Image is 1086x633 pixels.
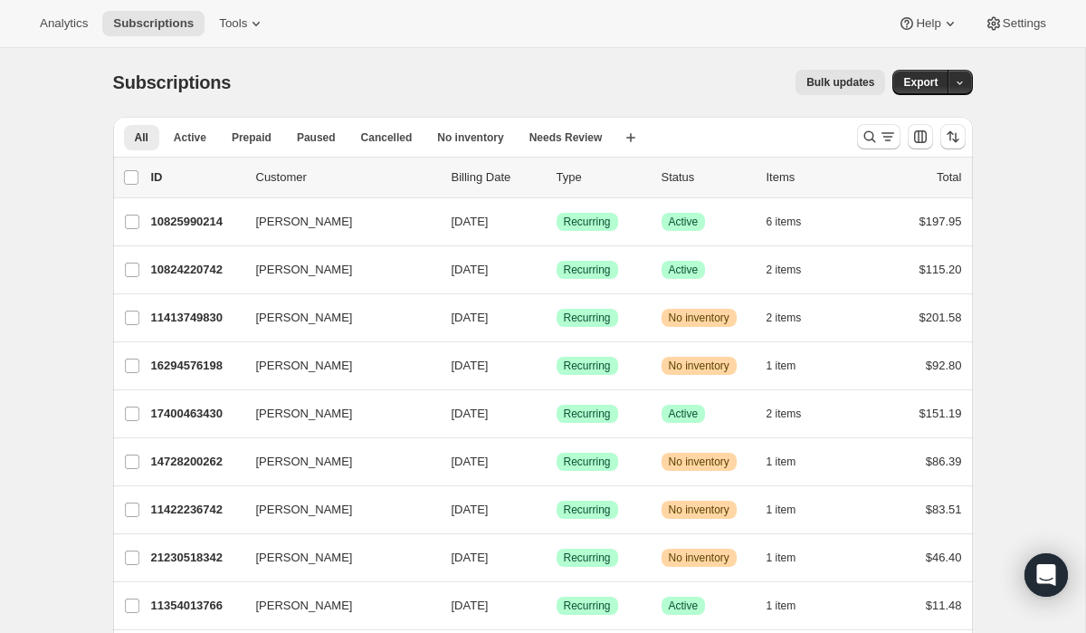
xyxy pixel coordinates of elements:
[256,453,353,471] span: [PERSON_NAME]
[919,215,962,228] span: $197.95
[174,130,206,145] span: Active
[767,497,816,523] button: 1 item
[1024,553,1068,597] div: Open Intercom Messenger
[926,599,962,612] span: $11.48
[919,311,962,324] span: $201.58
[669,455,729,469] span: No inventory
[806,75,874,90] span: Bulk updates
[29,11,99,36] button: Analytics
[919,407,962,420] span: $151.19
[151,449,962,475] div: 14728200262[PERSON_NAME][DATE]SuccessRecurringWarningNo inventory1 item$86.39
[452,599,489,612] span: [DATE]
[245,495,426,524] button: [PERSON_NAME]
[219,16,247,31] span: Tools
[767,545,816,571] button: 1 item
[916,16,940,31] span: Help
[245,447,426,476] button: [PERSON_NAME]
[452,455,489,468] span: [DATE]
[767,353,816,379] button: 1 item
[564,599,611,613] span: Recurring
[245,591,426,620] button: [PERSON_NAME]
[669,551,729,565] span: No inventory
[926,359,962,372] span: $92.80
[669,503,729,517] span: No inventory
[256,597,353,615] span: [PERSON_NAME]
[669,359,729,373] span: No inventory
[151,357,242,375] p: 16294576198
[452,359,489,372] span: [DATE]
[926,551,962,564] span: $46.40
[529,130,603,145] span: Needs Review
[887,11,969,36] button: Help
[256,309,353,327] span: [PERSON_NAME]
[256,357,353,375] span: [PERSON_NAME]
[452,215,489,228] span: [DATE]
[892,70,948,95] button: Export
[903,75,938,90] span: Export
[564,215,611,229] span: Recurring
[452,168,542,187] p: Billing Date
[564,455,611,469] span: Recurring
[256,501,353,519] span: [PERSON_NAME]
[564,359,611,373] span: Recurring
[767,209,822,235] button: 6 items
[151,213,242,231] p: 10825990214
[151,593,962,619] div: 11354013766[PERSON_NAME][DATE]SuccessRecurringSuccessActive1 item$11.48
[926,455,962,468] span: $86.39
[564,311,611,325] span: Recurring
[926,503,962,516] span: $83.51
[662,168,752,187] p: Status
[616,125,645,150] button: Create new view
[452,263,489,276] span: [DATE]
[151,261,242,279] p: 10824220742
[245,207,426,236] button: [PERSON_NAME]
[795,70,885,95] button: Bulk updates
[564,551,611,565] span: Recurring
[452,503,489,516] span: [DATE]
[102,11,205,36] button: Subscriptions
[437,130,503,145] span: No inventory
[208,11,276,36] button: Tools
[245,255,426,284] button: [PERSON_NAME]
[151,353,962,379] div: 16294576198[PERSON_NAME][DATE]SuccessRecurringWarningNo inventory1 item$92.80
[232,130,271,145] span: Prepaid
[767,449,816,475] button: 1 item
[151,497,962,523] div: 11422236742[PERSON_NAME][DATE]SuccessRecurringWarningNo inventory1 item$83.51
[151,168,962,187] div: IDCustomerBilling DateTypeStatusItemsTotal
[937,168,961,187] p: Total
[857,124,900,149] button: Search and filter results
[151,305,962,331] div: 11413749830[PERSON_NAME][DATE]SuccessRecurringWarningNo inventory2 items$201.58
[256,549,353,567] span: [PERSON_NAME]
[767,401,822,427] button: 2 items
[256,168,437,187] p: Customer
[151,209,962,235] div: 10825990214[PERSON_NAME][DATE]SuccessRecurringSuccessActive6 items$197.95
[151,549,242,567] p: 21230518342
[669,263,699,277] span: Active
[151,597,242,615] p: 11354013766
[767,593,816,619] button: 1 item
[245,351,426,380] button: [PERSON_NAME]
[564,263,611,277] span: Recurring
[151,501,242,519] p: 11422236742
[940,124,966,149] button: Sort the results
[151,309,242,327] p: 11413749830
[767,551,796,565] span: 1 item
[113,72,232,92] span: Subscriptions
[767,599,796,613] span: 1 item
[256,261,353,279] span: [PERSON_NAME]
[361,130,413,145] span: Cancelled
[151,545,962,571] div: 21230518342[PERSON_NAME][DATE]SuccessRecurringWarningNo inventory1 item$46.40
[767,257,822,283] button: 2 items
[564,407,611,421] span: Recurring
[767,305,822,331] button: 2 items
[452,311,489,324] span: [DATE]
[452,407,489,420] span: [DATE]
[256,213,353,231] span: [PERSON_NAME]
[557,168,647,187] div: Type
[151,453,242,471] p: 14728200262
[245,399,426,428] button: [PERSON_NAME]
[245,543,426,572] button: [PERSON_NAME]
[767,359,796,373] span: 1 item
[908,124,933,149] button: Customize table column order and visibility
[767,503,796,517] span: 1 item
